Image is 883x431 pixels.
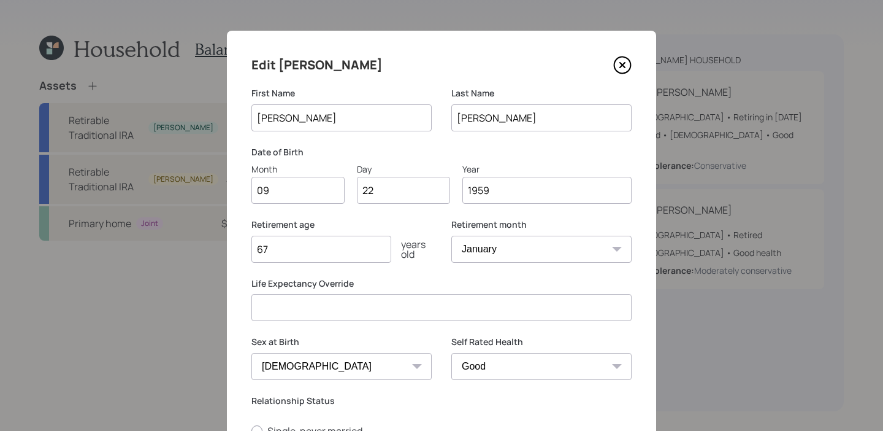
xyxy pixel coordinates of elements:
[251,278,632,290] label: Life Expectancy Override
[462,163,632,176] div: Year
[462,177,632,204] input: Year
[451,336,632,348] label: Self Rated Health
[391,239,432,259] div: years old
[357,163,450,176] div: Day
[251,87,432,99] label: First Name
[451,87,632,99] label: Last Name
[251,163,345,176] div: Month
[357,177,450,204] input: Day
[251,395,632,407] label: Relationship Status
[251,219,432,231] label: Retirement age
[251,177,345,204] input: Month
[251,55,383,75] h4: Edit [PERSON_NAME]
[251,146,632,158] label: Date of Birth
[251,336,432,348] label: Sex at Birth
[451,219,632,231] label: Retirement month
